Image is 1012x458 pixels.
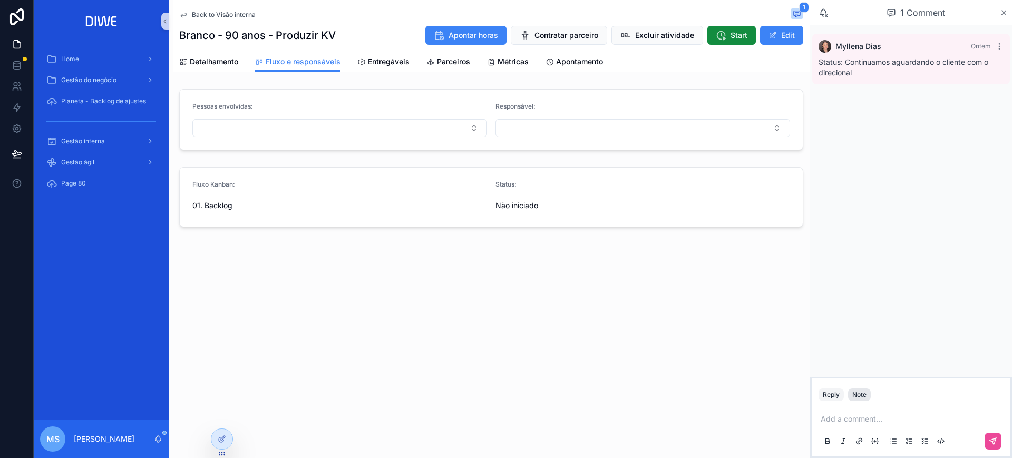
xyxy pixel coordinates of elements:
button: 1 [791,8,803,21]
button: Edit [760,26,803,45]
span: Back to Visão interna [192,11,256,19]
span: Page 80 [61,179,86,188]
span: Pessoas envolvidas: [192,102,253,110]
span: Planeta - Backlog de ajustes [61,97,146,105]
div: Note [852,391,867,399]
span: Home [61,55,79,63]
a: Detalhamento [179,52,238,73]
span: Start [731,30,747,41]
span: Status: Continuamos aguardando o cliente com o direcional [819,57,988,77]
button: Contratar parceiro [511,26,607,45]
a: Page 80 [40,174,162,193]
a: Back to Visão interna [179,11,256,19]
div: scrollable content [34,42,169,207]
img: App logo [82,13,121,30]
a: Métricas [487,52,529,73]
span: Fluxo e responsáveis [266,56,340,67]
span: 1 Comment [900,6,945,19]
span: Entregáveis [368,56,410,67]
a: Gestão ágil [40,153,162,172]
span: Responsável: [495,102,536,110]
button: Apontar horas [425,26,507,45]
span: Status: [495,180,517,188]
span: Fluxo Kanban: [192,180,235,188]
a: Gestão do negócio [40,71,162,90]
a: Home [40,50,162,69]
h1: Branco - 90 anos - Produzir KV [179,28,336,43]
span: Apontamento [556,56,603,67]
span: 01. Backlog [192,200,232,211]
span: Gestão interna [61,137,105,145]
span: Gestão do negócio [61,76,116,84]
button: Reply [819,388,844,401]
span: Gestão ágil [61,158,94,167]
span: MS [46,433,60,445]
p: [PERSON_NAME] [74,434,134,444]
a: Fluxo e responsáveis [255,52,340,72]
button: Excluir atividade [611,26,703,45]
a: Entregáveis [357,52,410,73]
a: Planeta - Backlog de ajustes [40,92,162,111]
a: Gestão interna [40,132,162,151]
a: Apontamento [546,52,603,73]
a: Parceiros [426,52,470,73]
span: Excluir atividade [635,30,694,41]
span: Não iniciado [495,200,538,211]
button: Start [707,26,756,45]
span: Myllena Dias [835,41,881,52]
button: Select Button [495,119,790,137]
button: Note [848,388,871,401]
span: 1 [799,2,809,13]
span: Parceiros [437,56,470,67]
span: Ontem [971,42,991,50]
span: Apontar horas [449,30,498,41]
button: Select Button [192,119,487,137]
span: Métricas [498,56,529,67]
span: Detalhamento [190,56,238,67]
span: Contratar parceiro [534,30,598,41]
